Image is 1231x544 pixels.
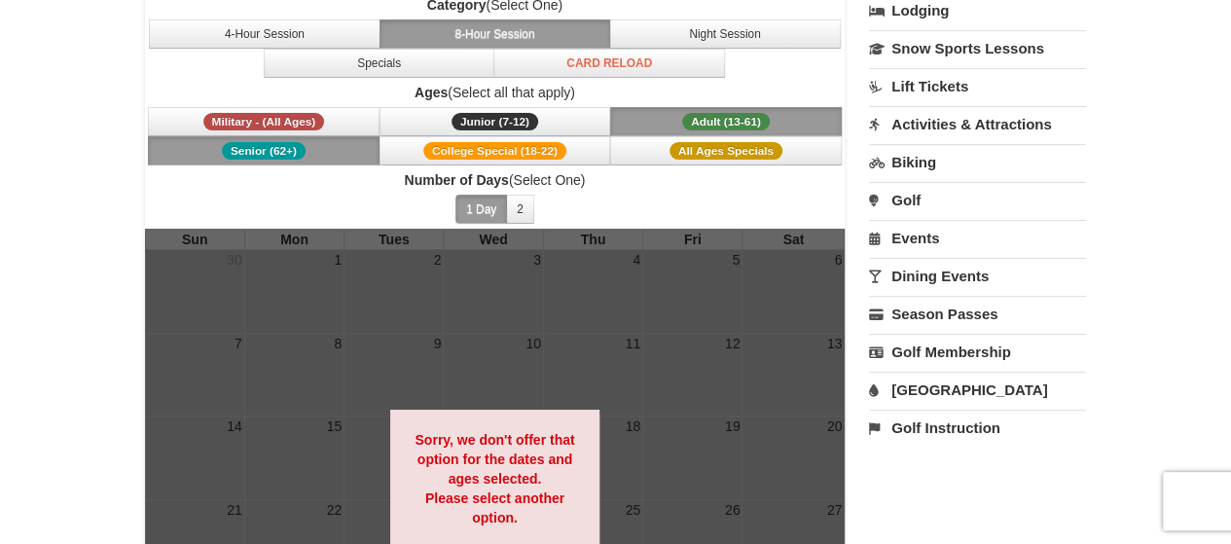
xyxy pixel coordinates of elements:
strong: Number of Days [404,172,508,188]
strong: Ages [415,85,448,100]
a: Biking [869,144,1086,180]
button: Senior (62+) [148,136,380,165]
a: Golf Instruction [869,410,1086,446]
span: College Special (18-22) [423,142,566,160]
a: Snow Sports Lessons [869,30,1086,66]
strong: Sorry, we don't offer that option for the dates and ages selected. Please select another option. [415,432,574,526]
button: All Ages Specials [610,136,842,165]
button: 4-Hour Session [149,19,380,49]
label: (Select One) [145,170,846,190]
span: Senior (62+) [222,142,306,160]
a: Season Passes [869,296,1086,332]
span: Military - (All Ages) [203,113,325,130]
button: Military - (All Ages) [148,107,380,136]
button: 1 Day [455,195,507,224]
button: 2 [506,195,534,224]
button: Specials [264,49,495,78]
a: Events [869,220,1086,256]
button: Card Reload [493,49,725,78]
button: Night Session [609,19,841,49]
span: All Ages Specials [670,142,782,160]
button: 8-Hour Session [380,19,611,49]
label: (Select all that apply) [145,83,846,102]
a: Activities & Attractions [869,106,1086,142]
span: Junior (7-12) [452,113,538,130]
a: Lift Tickets [869,68,1086,104]
a: Golf Membership [869,334,1086,370]
a: Golf [869,182,1086,218]
span: Adult (13-61) [682,113,770,130]
a: Dining Events [869,258,1086,294]
button: College Special (18-22) [380,136,611,165]
button: Junior (7-12) [380,107,611,136]
a: [GEOGRAPHIC_DATA] [869,372,1086,408]
button: Adult (13-61) [610,107,842,136]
